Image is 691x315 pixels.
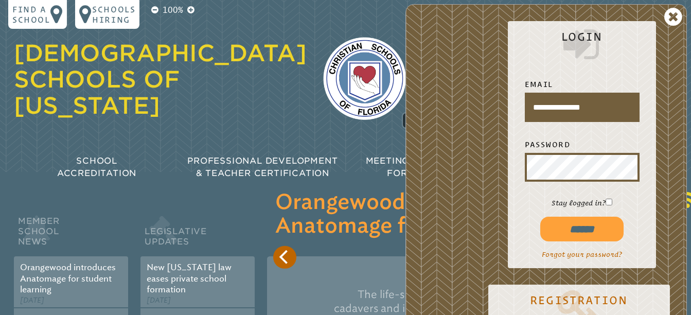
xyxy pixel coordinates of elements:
p: Schools Hiring [92,4,135,25]
span: [DATE] [147,296,171,305]
h2: Member School News [14,214,128,256]
a: [DEMOGRAPHIC_DATA] Schools of [US_STATE] [14,39,307,119]
span: Meetings & Workshops for Educators [366,156,491,178]
a: Forgot your password? [542,250,622,258]
img: csf-logo-web-colors.png [323,37,406,120]
a: New [US_STATE] law eases private school formation [147,262,232,294]
a: Orangewood introduces Anatomage for student learning [20,262,116,294]
span: [DATE] [20,296,44,305]
label: Password [525,138,640,151]
p: 100% [161,4,185,16]
span: School Accreditation [57,156,136,178]
p: Stay logged in? [516,198,647,208]
span: Professional Development & Teacher Certification [187,156,338,178]
h2: Legislative Updates [140,214,255,256]
h2: Login [516,30,647,66]
p: Find a school [12,4,50,25]
label: Email [525,78,640,91]
button: Previous [273,246,296,268]
h3: Orangewood introduces Anatomage for student learning [275,191,669,239]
